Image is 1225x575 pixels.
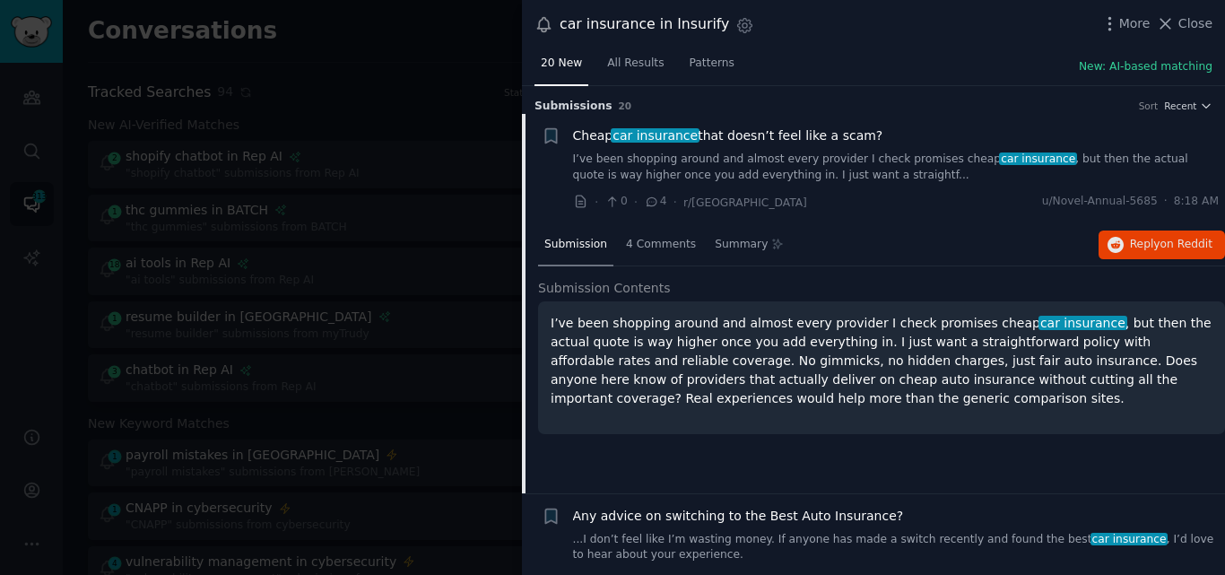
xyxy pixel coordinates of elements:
span: car insurance [1090,533,1169,545]
span: Cheap that doesn’t feel like a scam? [573,126,883,145]
span: Close [1178,14,1212,33]
a: ...I don’t feel like I’m wasting money. If anyone has made a switch recently and found the bestca... [573,532,1220,563]
button: Replyon Reddit [1099,231,1225,259]
a: I’ve been shopping around and almost every provider I check promises cheapcar insurance, but then... [573,152,1220,183]
span: More [1119,14,1151,33]
span: u/Novel-Annual-5685 [1042,194,1158,210]
button: Recent [1164,100,1212,112]
a: Cheapcar insurancethat doesn’t feel like a scam? [573,126,883,145]
a: All Results [601,49,670,86]
a: 20 New [534,49,588,86]
span: car insurance [999,152,1077,165]
span: on Reddit [1160,238,1212,250]
span: All Results [607,56,664,72]
button: More [1100,14,1151,33]
span: · [673,193,677,212]
span: · [1164,194,1168,210]
span: Submission Contents [538,279,671,298]
span: Submission [544,237,607,253]
span: · [595,193,598,212]
span: 20 [619,100,632,111]
span: · [634,193,638,212]
span: Summary [715,237,768,253]
span: Patterns [690,56,734,72]
div: Sort [1139,100,1159,112]
span: 0 [604,194,627,210]
span: car insurance [1038,316,1126,330]
a: Any advice on switching to the Best Auto Insurance? [573,507,904,526]
a: Patterns [683,49,741,86]
span: 20 New [541,56,582,72]
button: Close [1156,14,1212,33]
span: 4 [644,194,666,210]
span: r/[GEOGRAPHIC_DATA] [683,196,807,209]
span: Reply [1130,237,1212,253]
span: 4 Comments [626,237,696,253]
span: Submission s [534,99,612,115]
span: Recent [1164,100,1196,112]
div: car insurance in Insurify [560,13,729,36]
p: I’ve been shopping around and almost every provider I check promises cheap , but then the actual ... [551,314,1212,408]
button: New: AI-based matching [1079,59,1212,75]
span: car insurance [611,128,699,143]
span: 8:18 AM [1174,194,1219,210]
